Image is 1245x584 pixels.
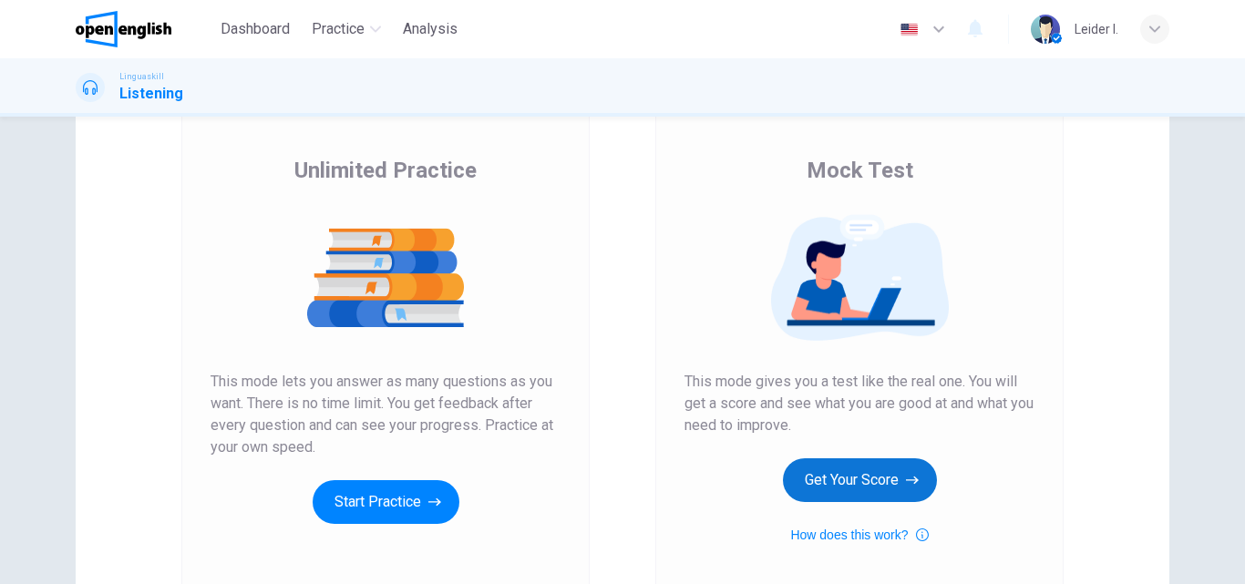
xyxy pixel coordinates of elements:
div: Leider I. [1075,18,1118,40]
h1: Listening [119,83,183,105]
button: Dashboard [213,13,297,46]
span: Unlimited Practice [294,156,477,185]
button: Start Practice [313,480,459,524]
button: How does this work? [790,524,928,546]
span: This mode lets you answer as many questions as you want. There is no time limit. You get feedback... [211,371,561,458]
span: Analysis [403,18,458,40]
img: OpenEnglish logo [76,11,171,47]
a: OpenEnglish logo [76,11,213,47]
img: en [898,23,921,36]
button: Get Your Score [783,458,937,502]
span: Dashboard [221,18,290,40]
button: Analysis [396,13,465,46]
img: Profile picture [1031,15,1060,44]
span: Linguaskill [119,70,164,83]
span: Mock Test [807,156,913,185]
button: Practice [304,13,388,46]
span: Practice [312,18,365,40]
span: This mode gives you a test like the real one. You will get a score and see what you are good at a... [684,371,1034,436]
